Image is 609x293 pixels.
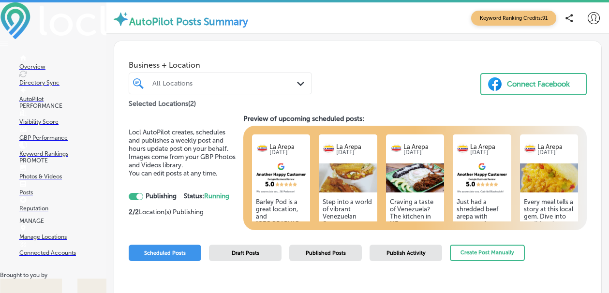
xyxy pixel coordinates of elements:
[256,198,306,271] h5: Barley Pod is a great location, and [GEOGRAPHIC_DATA] never disappoints! Customer Review Received...
[19,118,106,125] p: Visibility Score
[336,143,373,150] p: La Arepa
[152,79,298,88] div: All Locations
[129,15,248,28] label: AutoPilot Posts Summary
[19,157,106,164] p: PROMOTE
[19,134,106,141] p: GBP Performance
[204,192,229,200] span: Running
[252,163,310,192] img: 79b54715-9471-415a-97b0-1a43b575c110.png
[129,169,217,177] span: You can edit posts at any time.
[19,249,106,256] p: Connected Accounts
[243,115,587,123] h3: Preview of upcoming scheduled posts:
[537,150,574,155] p: [DATE]
[537,143,574,150] p: La Arepa
[184,192,229,200] strong: Status:
[269,150,306,155] p: [DATE]
[19,198,106,212] a: Reputation
[19,63,106,70] p: Overview
[336,150,373,155] p: [DATE]
[19,57,106,70] a: Overview
[19,144,106,157] a: Keyword Rankings
[19,112,106,125] a: Visibility Score
[471,11,556,26] span: Keyword Ranking Credits: 91
[524,143,536,155] img: logo
[390,143,402,155] img: logo
[19,103,106,109] p: PERFORMANCE
[19,182,106,196] a: Posts
[19,234,106,240] p: Manage Locations
[19,173,106,180] p: Photos & Videos
[19,218,106,224] p: MANAGE
[520,163,578,192] img: 166804949378038865-e5cd-4e72-ac9b-e906228c2d37_2022-11-09.jpg
[457,143,469,155] img: logo
[19,243,106,256] a: Connected Accounts
[232,250,259,256] span: Draft Posts
[323,143,335,155] img: logo
[507,77,570,91] div: Connect Facebook
[269,143,306,150] p: La Arepa
[19,150,106,157] p: Keyword Rankings
[450,245,525,262] button: Create Post Manually
[403,150,440,155] p: [DATE]
[19,73,106,86] a: Directory Sync
[386,250,426,256] span: Publish Activity
[319,163,377,192] img: 4a84f334-20fe-4d05-8a70-535c1d10dd1f35301188_1882110358486784_3056477750660431872_n.jpg
[470,143,507,150] p: La Arepa
[129,128,236,169] span: Locl AutoPilot creates, schedules and publishes a weekly post and hours update post on your behal...
[453,163,511,192] img: d2ce5e84-9b36-4617-9c75-10a555919fa0.png
[144,250,186,256] span: Scheduled Posts
[19,189,106,196] p: Posts
[19,227,106,240] a: Manage Locations
[112,11,129,28] img: autopilot-icon
[129,96,196,108] p: Selected Locations ( 2 )
[19,166,106,180] a: Photos & Videos
[403,143,440,150] p: La Arepa
[146,192,177,200] strong: Publishing
[470,150,507,155] p: [DATE]
[19,205,106,212] p: Reputation
[19,79,106,86] p: Directory Sync
[306,250,346,256] span: Published Posts
[129,60,312,70] span: Business + Location
[19,96,106,103] p: AutoPilot
[19,128,106,141] a: GBP Performance
[129,208,139,216] strong: 2 / 2
[129,208,238,216] p: Location(s) Publishing
[386,163,444,192] img: 458b4593-a29b-419b-92b2-1949a0f36f03Criollocopy.jpg
[256,143,268,155] img: logo
[19,89,106,103] a: AutoPilot
[480,73,587,95] button: Connect Facebook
